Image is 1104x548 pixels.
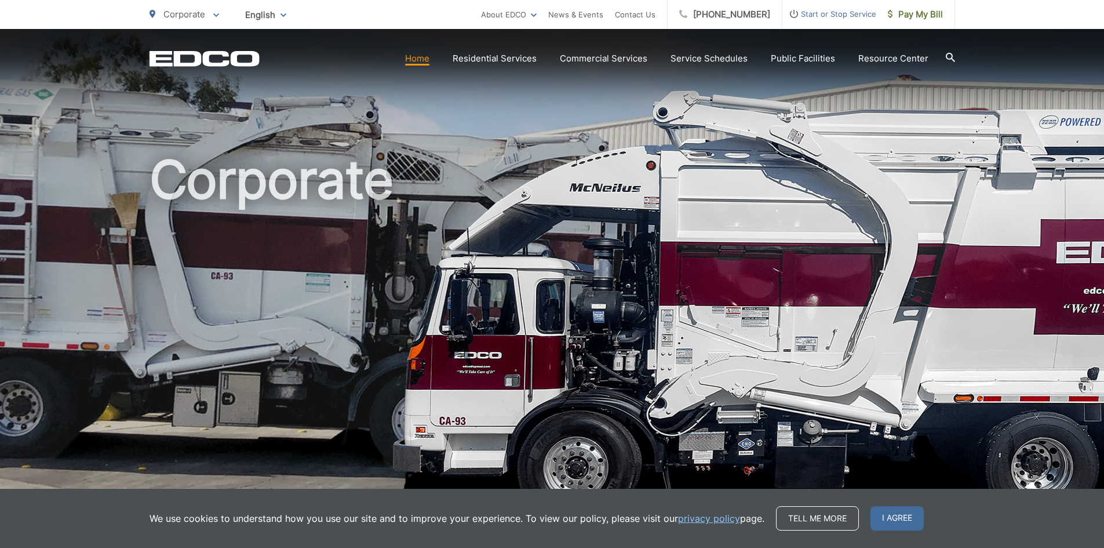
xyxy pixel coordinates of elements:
h1: Corporate [150,151,955,518]
span: Pay My Bill [888,8,943,21]
a: Residential Services [453,52,537,66]
a: Resource Center [858,52,928,66]
a: Contact Us [615,8,655,21]
a: About EDCO [481,8,537,21]
p: We use cookies to understand how you use our site and to improve your experience. To view our pol... [150,511,764,525]
a: Tell me more [776,506,859,531]
a: privacy policy [678,511,740,525]
a: EDCD logo. Return to the homepage. [150,50,260,67]
a: Service Schedules [671,52,748,66]
a: News & Events [548,8,603,21]
a: Commercial Services [560,52,647,66]
span: English [236,5,295,25]
a: Home [405,52,429,66]
span: I agree [870,506,924,531]
a: Public Facilities [771,52,835,66]
span: Corporate [163,9,205,20]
